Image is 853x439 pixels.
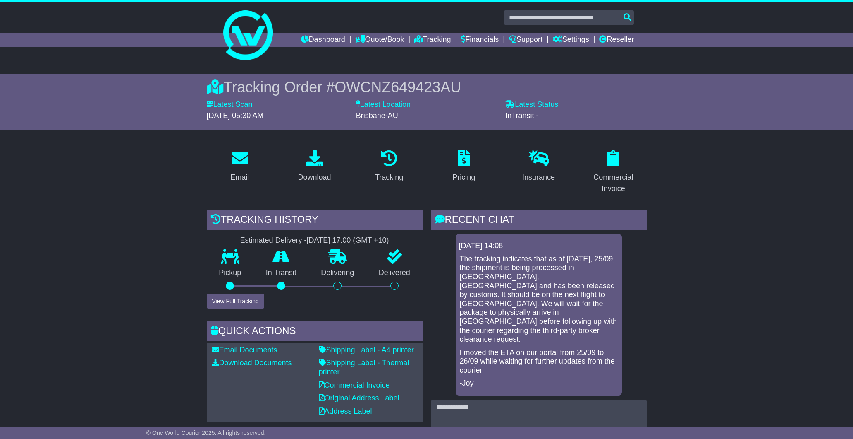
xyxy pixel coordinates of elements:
p: Delivered [366,268,423,277]
a: Download [292,147,336,186]
a: Commercial Invoice [319,381,390,389]
div: Quick Actions [207,321,423,343]
label: Latest Status [505,100,558,109]
a: Quote/Book [355,33,404,47]
p: In Transit [253,268,309,277]
a: Reseller [599,33,634,47]
p: The tracking indicates that as of [DATE], 25/09, the shipment is being processed in [GEOGRAPHIC_D... [460,255,618,344]
span: InTransit - [505,111,538,120]
div: Estimated Delivery - [207,236,423,245]
div: Tracking history [207,210,423,232]
a: Tracking [370,147,409,186]
span: [DATE] 05:30 AM [207,111,264,120]
p: Pickup [207,268,254,277]
span: Brisbane-AU [356,111,398,120]
div: Tracking Order # [207,78,647,96]
a: Shipping Label - A4 printer [319,346,414,354]
span: © One World Courier 2025. All rights reserved. [146,429,266,436]
a: Original Address Label [319,394,399,402]
div: Commercial Invoice [585,172,641,194]
label: Latest Location [356,100,411,109]
div: Pricing [452,172,475,183]
span: OWCNZ649423AU [335,79,461,96]
a: Financials [461,33,499,47]
div: [DATE] 14:08 [459,241,619,251]
a: Shipping Label - Thermal printer [319,359,409,376]
a: Email [225,147,254,186]
div: Tracking [375,172,403,183]
a: Address Label [319,407,372,415]
div: [DATE] 17:00 (GMT +10) [307,236,389,245]
a: Pricing [447,147,480,186]
a: Email Documents [212,346,277,354]
a: Settings [553,33,589,47]
label: Latest Scan [207,100,253,109]
a: Support [509,33,542,47]
button: View Full Tracking [207,294,264,309]
p: -Joy [460,379,618,388]
a: Tracking [414,33,451,47]
p: Delivering [309,268,367,277]
p: I moved the ETA on our portal from 25/09 to 26/09 while waiting for further updates from the cour... [460,348,618,375]
a: Dashboard [301,33,345,47]
div: RECENT CHAT [431,210,647,232]
div: Download [298,172,331,183]
a: Download Documents [212,359,292,367]
a: Commercial Invoice [580,147,647,197]
div: Email [230,172,249,183]
a: Insurance [517,147,560,186]
div: Insurance [522,172,555,183]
